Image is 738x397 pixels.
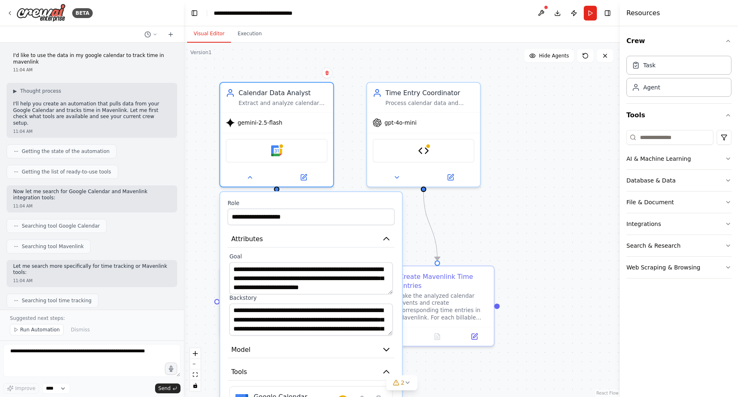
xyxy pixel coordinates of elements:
[190,348,201,391] div: React Flow controls
[539,52,569,59] span: Hide Agents
[228,364,395,381] button: Tools
[380,265,495,347] div: Create Mavenlink Time EntriesTake the analyzed calendar events and create corresponding time entr...
[271,145,282,156] img: Google Calendar
[418,331,457,342] button: No output available
[72,8,93,18] div: BETA
[626,148,731,169] button: AI & Machine Learning
[20,326,60,333] span: Run Automation
[239,99,328,107] div: Extract and analyze calendar events from Google Calendar for {date_range}, identifying work-relat...
[596,391,619,395] a: React Flow attribution
[22,297,91,304] span: Searching tool time tracking
[22,223,100,229] span: Searching tool Google Calendar
[602,7,613,19] button: Hide right sidebar
[13,263,171,276] p: Let me search more specifically for time tracking or Mavenlink tools:
[386,375,418,390] button: 2
[386,88,475,97] div: Time Entry Coordinator
[141,30,161,39] button: Switch to previous chat
[164,30,177,39] button: Start a new chat
[190,348,201,359] button: zoom in
[626,213,731,235] button: Integrations
[401,379,404,387] span: 2
[10,315,174,322] p: Suggested next steps:
[626,235,731,256] button: Search & Research
[3,383,39,394] button: Improve
[187,25,231,43] button: Visual Editor
[626,170,731,191] button: Database & Data
[322,68,332,78] button: Delete node
[165,363,177,375] button: Click to speak your automation idea
[626,104,731,127] button: Tools
[239,88,328,97] div: Calendar Data Analyst
[190,359,201,370] button: zoom out
[228,341,395,358] button: Model
[643,83,660,91] div: Agent
[626,127,731,285] div: Tools
[228,199,395,207] label: Role
[229,253,393,260] label: Goal
[643,61,656,69] div: Task
[626,52,731,103] div: Crew
[15,385,35,392] span: Improve
[418,145,429,156] img: Create Mavenlink Time Entry
[20,88,61,94] span: Thought process
[190,49,212,56] div: Version 1
[278,172,329,183] button: Open in side panel
[13,189,171,201] p: Now let me search for Google Calendar and Mavenlink integration tools:
[419,192,442,260] g: Edge from 76f4ee57-13a2-4152-a1d6-601b4a9ca5b7 to 510f4c2d-d160-4cf4-914d-42dd15ff7b9c
[67,324,94,335] button: Dismiss
[155,383,181,393] button: Send
[190,380,201,391] button: toggle interactivity
[10,324,64,335] button: Run Automation
[13,52,171,65] p: I'd like to use the data in my google calendar to track time in mavenlink
[13,88,17,94] span: ▶
[238,119,282,126] span: gemini-2.5-flash
[219,82,334,187] div: Calendar Data AnalystExtract and analyze calendar events from Google Calendar for {date_range}, i...
[626,30,731,52] button: Crew
[214,9,292,17] nav: breadcrumb
[189,7,200,19] button: Hide left sidebar
[366,82,481,187] div: Time Entry CoordinatorProcess calendar data and create corresponding time entries in Mavenlink us...
[16,4,66,22] img: Logo
[13,67,171,73] div: 11:04 AM
[459,331,490,342] button: Open in side panel
[71,326,90,333] span: Dismiss
[626,8,660,18] h4: Resources
[626,192,731,213] button: File & Document
[386,99,475,107] div: Process calendar data and create corresponding time entries in Mavenlink using {project_id} and {...
[13,128,171,135] div: 11:04 AM
[626,257,731,278] button: Web Scraping & Browsing
[399,292,488,322] div: Take the analyzed calendar events and create corresponding time entries in Mavenlink. For each bi...
[22,169,111,175] span: Getting the list of ready-to-use tools
[231,367,247,376] span: Tools
[524,49,574,62] button: Hide Agents
[231,345,251,354] span: Model
[231,25,268,43] button: Execution
[22,148,110,155] span: Getting the state of the automation
[399,272,488,290] div: Create Mavenlink Time Entries
[384,119,416,126] span: gpt-4o-mini
[231,234,263,243] span: Attributes
[158,385,171,392] span: Send
[13,88,61,94] button: ▶Thought process
[190,370,201,380] button: fit view
[229,294,393,302] label: Backstory
[425,172,476,183] button: Open in side panel
[22,243,84,250] span: Searching tool Mavenlink
[228,230,395,247] button: Attributes
[13,278,171,284] div: 11:04 AM
[13,101,171,126] p: I'll help you create an automation that pulls data from your Google Calendar and tracks time in M...
[13,203,171,209] div: 11:04 AM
